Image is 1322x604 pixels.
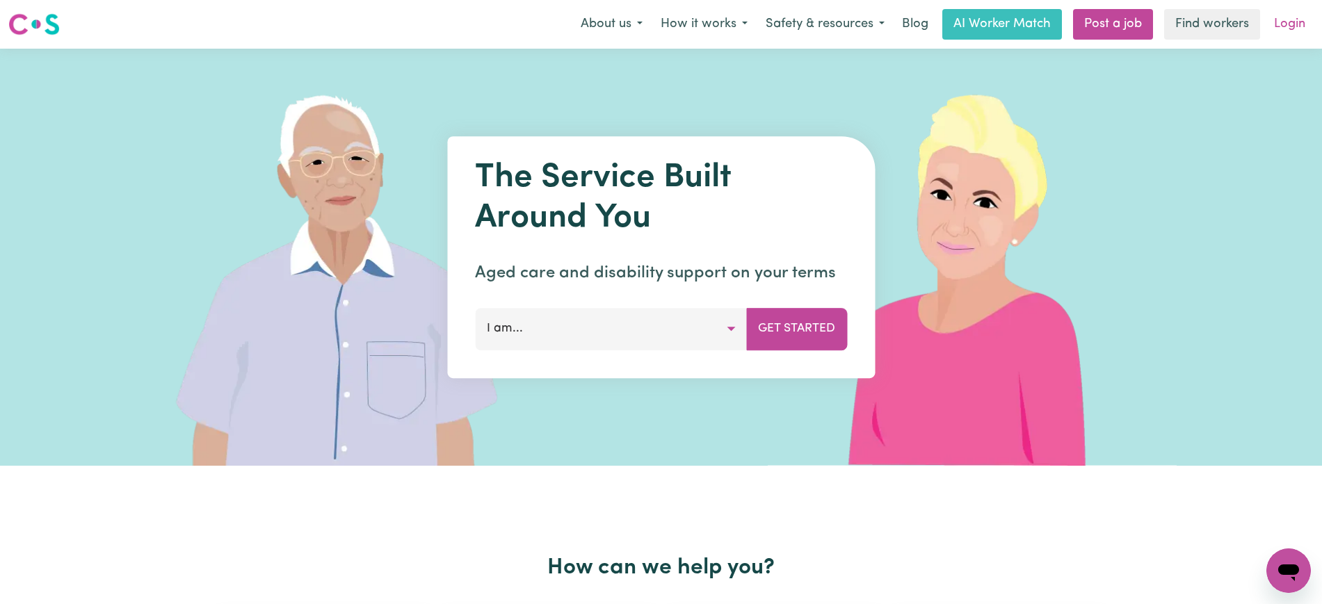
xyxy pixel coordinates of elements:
button: About us [572,10,652,39]
a: Post a job [1073,9,1153,40]
button: Get Started [746,308,847,350]
h2: How can we help you? [211,555,1112,581]
a: Login [1266,9,1314,40]
button: Safety & resources [757,10,894,39]
img: Careseekers logo [8,12,60,37]
p: Aged care and disability support on your terms [475,261,847,286]
a: Careseekers logo [8,8,60,40]
h1: The Service Built Around You [475,158,847,238]
a: AI Worker Match [942,9,1062,40]
a: Blog [894,9,937,40]
button: How it works [652,10,757,39]
iframe: Button to launch messaging window [1266,548,1311,593]
a: Find workers [1164,9,1260,40]
button: I am... [475,308,747,350]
